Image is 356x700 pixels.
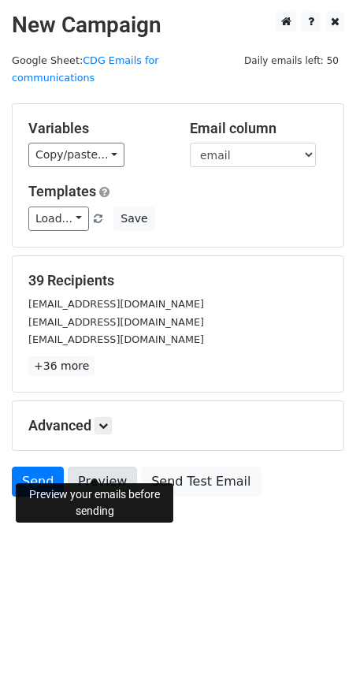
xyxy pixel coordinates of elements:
a: Templates [28,183,96,199]
small: [EMAIL_ADDRESS][DOMAIN_NAME] [28,316,204,328]
a: Send [12,467,64,497]
div: Preview your emails before sending [16,483,173,523]
h5: 39 Recipients [28,272,328,289]
a: Copy/paste... [28,143,124,167]
a: CDG Emails for communications [12,54,158,84]
h5: Advanced [28,417,328,434]
a: Daily emails left: 50 [239,54,344,66]
h5: Email column [190,120,328,137]
h5: Variables [28,120,166,137]
a: Preview [68,467,137,497]
a: Send Test Email [141,467,261,497]
small: [EMAIL_ADDRESS][DOMAIN_NAME] [28,298,204,310]
iframe: Chat Widget [277,624,356,700]
h2: New Campaign [12,12,344,39]
span: Daily emails left: 50 [239,52,344,69]
a: +36 more [28,356,95,376]
small: [EMAIL_ADDRESS][DOMAIN_NAME] [28,333,204,345]
small: Google Sheet: [12,54,158,84]
a: Load... [28,207,89,231]
button: Save [113,207,154,231]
